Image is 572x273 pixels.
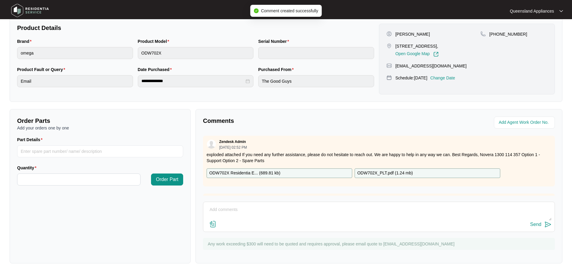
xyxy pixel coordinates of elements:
img: file-attachment-doc.svg [209,221,216,228]
img: Link-External [433,52,439,57]
button: Send [530,221,552,229]
span: check-circle [254,8,259,13]
input: Serial Number [258,47,374,59]
img: user.svg [207,140,216,149]
input: Part Details [17,145,183,157]
label: Product Model [138,38,172,44]
p: Zendesk Admin [219,139,246,144]
img: residentia service logo [9,1,51,19]
button: Order Part [151,174,183,185]
input: Product Fault or Query [17,75,133,87]
label: Product Fault or Query [17,67,68,73]
p: [DATE] 02:52 PM [219,146,247,149]
label: Serial Number [258,38,291,44]
label: Part Details [17,137,45,143]
p: Comments [203,117,375,125]
p: ODW702X Residentia E... ( 689.81 kb ) [209,170,280,177]
p: [EMAIL_ADDRESS][DOMAIN_NAME] [395,63,467,69]
img: send-icon.svg [544,221,552,228]
p: [PHONE_NUMBER] [489,31,527,37]
label: Brand [17,38,34,44]
a: Open Google Map [395,52,439,57]
span: Order Part [156,176,178,183]
p: Add your orders one by one [17,125,183,131]
img: map-pin [386,43,392,49]
p: Queensland Appliances [510,8,554,14]
p: Order Parts [17,117,183,125]
p: [STREET_ADDRESS], [395,43,439,49]
input: Date Purchased [141,78,245,84]
p: ODW702X_PLT.pdf ( 1.24 mb ) [357,170,413,177]
img: map-pin [480,31,486,37]
input: Quantity [17,174,140,185]
div: Send [530,222,541,227]
input: Add Agent Work Order No. [499,119,551,126]
p: Product Details [17,24,374,32]
p: Change Date [430,75,455,81]
p: [PERSON_NAME] [395,31,430,37]
label: Quantity [17,165,39,171]
p: Any work exceeding $300 will need to be quoted and requires approval, please email quote to [EMAI... [208,241,552,247]
label: Date Purchased [138,67,174,73]
label: Purchased From [258,67,296,73]
input: Brand [17,47,133,59]
p: Schedule: [DATE] [395,75,427,81]
input: Product Model [138,47,254,59]
img: dropdown arrow [559,10,563,13]
img: user-pin [386,31,392,37]
p: exploded attached If you need any further assistance, please do not hesitate to reach out. We are... [207,152,551,164]
span: Comment created successfully [261,8,318,13]
img: map-pin [386,63,392,68]
img: map-pin [386,75,392,80]
input: Purchased From [258,75,374,87]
